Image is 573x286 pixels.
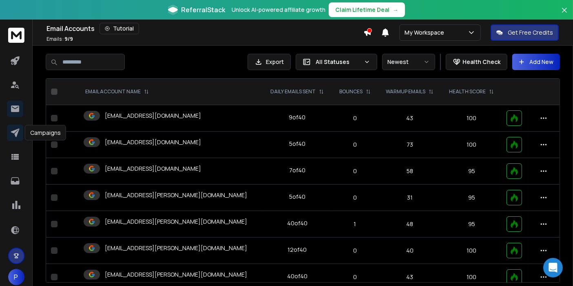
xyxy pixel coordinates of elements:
p: 0 [337,167,374,175]
div: 9 of 40 [289,113,305,121]
p: BOUNCES [339,88,363,95]
p: My Workspace [405,29,447,37]
td: 58 [378,158,441,185]
div: Email Accounts [46,23,363,34]
p: 0 [337,114,374,122]
p: [EMAIL_ADDRESS][PERSON_NAME][DOMAIN_NAME] [105,271,247,279]
button: Get Free Credits [491,24,559,41]
div: 40 of 40 [287,272,308,280]
p: HEALTH SCORE [449,88,486,95]
td: 43 [378,105,441,132]
td: 95 [441,211,502,238]
p: 0 [337,141,374,149]
button: P [8,269,24,285]
p: WARMUP EMAILS [386,88,425,95]
p: 1 [337,220,374,228]
p: [EMAIL_ADDRESS][DOMAIN_NAME] [105,138,201,146]
p: 0 [337,246,374,255]
div: Open Intercom Messenger [543,258,563,277]
td: 48 [378,211,441,238]
p: [EMAIL_ADDRESS][PERSON_NAME][DOMAIN_NAME] [105,191,247,199]
p: [EMAIL_ADDRESS][PERSON_NAME][DOMAIN_NAME] [105,244,247,252]
p: [EMAIL_ADDRESS][DOMAIN_NAME] [105,165,201,173]
p: All Statuses [316,58,361,66]
td: 100 [441,132,502,158]
span: ReferralStack [181,5,225,15]
td: 100 [441,238,502,264]
p: Emails : [46,36,73,42]
button: Health Check [446,54,507,70]
td: 73 [378,132,441,158]
p: Get Free Credits [508,29,553,37]
td: 100 [441,105,502,132]
p: 0 [337,194,374,202]
td: 40 [378,238,441,264]
p: Unlock AI-powered affiliate growth [232,6,325,14]
button: Export [248,54,291,70]
div: 12 of 40 [288,246,307,254]
span: → [393,6,398,14]
span: 9 / 9 [64,35,73,42]
div: 7 of 40 [289,166,305,174]
button: Close banner [559,5,570,24]
div: 40 of 40 [287,219,308,227]
div: 5 of 40 [289,140,305,148]
div: Campaigns [25,125,66,141]
p: 0 [337,273,374,281]
p: Health Check [462,58,500,66]
div: EMAIL ACCOUNT NAME [85,88,149,95]
p: DAILY EMAILS SENT [270,88,316,95]
p: [EMAIL_ADDRESS][PERSON_NAME][DOMAIN_NAME] [105,218,247,226]
button: Claim Lifetime Deal→ [329,2,405,17]
td: 95 [441,185,502,211]
button: Add New [512,54,560,70]
td: 95 [441,158,502,185]
p: [EMAIL_ADDRESS][DOMAIN_NAME] [105,112,201,120]
button: Tutorial [100,23,139,34]
button: Newest [382,54,435,70]
td: 31 [378,185,441,211]
div: 5 of 40 [289,193,305,201]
